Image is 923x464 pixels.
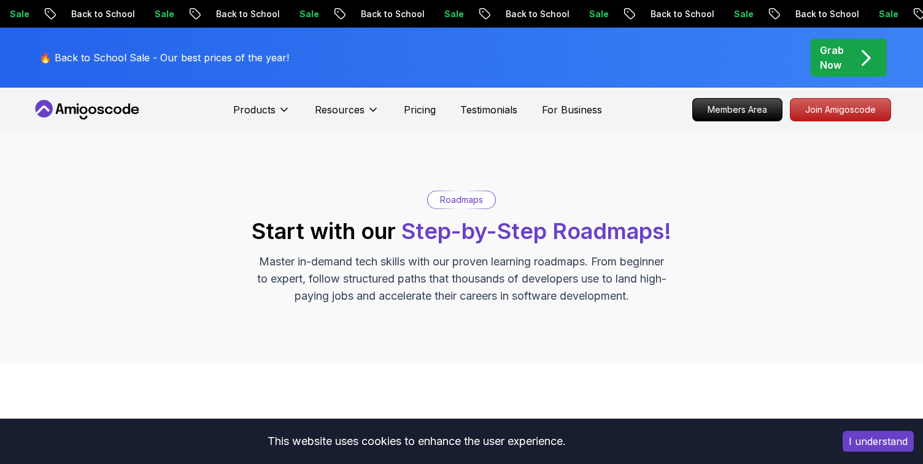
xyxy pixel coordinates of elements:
[440,194,483,206] p: Roadmaps
[404,102,436,117] a: Pricing
[790,98,891,121] a: Join Amigoscode
[709,8,748,20] p: Sale
[692,98,782,121] a: Members Area
[770,8,854,20] p: Back to School
[46,8,129,20] p: Back to School
[255,253,668,305] p: Master in-demand tech skills with our proven learning roadmaps. From beginner to expert, follow s...
[39,50,289,65] p: 🔥 Back to School Sale - Our best prices of the year!
[9,428,824,455] div: This website uses cookies to enhance the user experience.
[564,8,603,20] p: Sale
[481,8,564,20] p: Back to School
[191,8,274,20] p: Back to School
[542,102,602,117] a: For Business
[843,431,914,452] button: Accept cookies
[336,8,419,20] p: Back to School
[401,218,671,245] span: Step-by-Step Roadmaps!
[854,8,893,20] p: Sale
[233,102,276,117] p: Products
[315,102,365,117] p: Resources
[129,8,169,20] p: Sale
[693,99,782,121] p: Members Area
[233,102,290,127] button: Products
[274,8,314,20] p: Sale
[460,102,517,117] a: Testimonials
[315,102,379,127] button: Resources
[625,8,709,20] p: Back to School
[790,99,890,121] p: Join Amigoscode
[419,8,458,20] p: Sale
[252,219,671,243] h2: Start with our
[820,43,844,72] p: Grab Now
